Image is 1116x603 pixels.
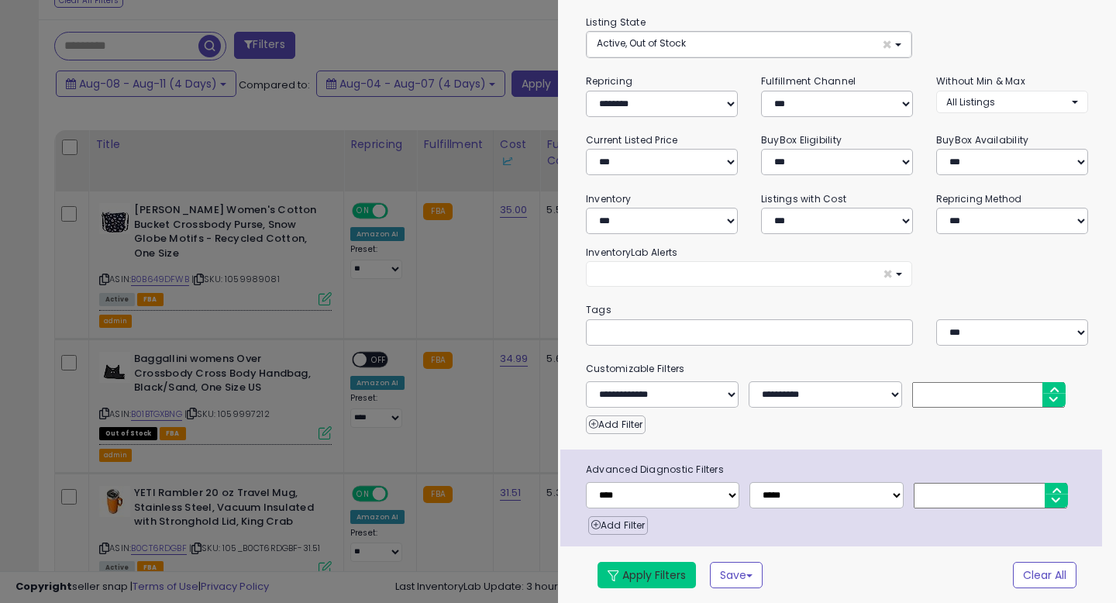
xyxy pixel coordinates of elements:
[946,95,995,109] span: All Listings
[574,301,1100,319] small: Tags
[586,16,646,29] small: Listing State
[710,562,763,588] button: Save
[598,562,696,588] button: Apply Filters
[761,74,856,88] small: Fulfillment Channel
[586,192,631,205] small: Inventory
[883,266,893,282] span: ×
[597,36,686,50] span: Active, Out of Stock
[936,133,1028,146] small: BuyBox Availability
[586,415,646,434] button: Add Filter
[936,192,1022,205] small: Repricing Method
[1013,562,1076,588] button: Clear All
[882,36,892,53] span: ×
[586,133,677,146] small: Current Listed Price
[574,461,1102,478] span: Advanced Diagnostic Filters
[761,192,846,205] small: Listings with Cost
[574,360,1100,377] small: Customizable Filters
[586,246,677,259] small: InventoryLab Alerts
[936,74,1025,88] small: Without Min & Max
[586,261,912,287] button: ×
[761,133,842,146] small: BuyBox Eligibility
[588,516,648,535] button: Add Filter
[936,91,1088,113] button: All Listings
[587,32,911,57] button: Active, Out of Stock ×
[586,74,632,88] small: Repricing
